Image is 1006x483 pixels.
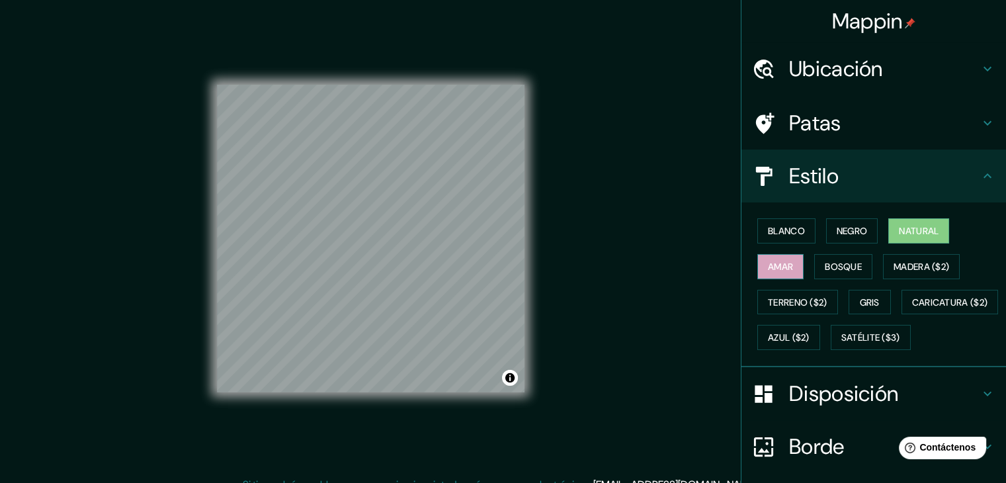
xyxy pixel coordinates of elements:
font: Amar [768,261,793,273]
font: Mappin [832,7,903,35]
button: Satélite ($3) [831,325,911,350]
button: Azul ($2) [757,325,820,350]
iframe: Lanzador de widgets de ayuda [888,431,991,468]
button: Bosque [814,254,872,279]
font: Ubicación [789,55,883,83]
div: Patas [741,97,1006,150]
font: Natural [899,225,939,237]
button: Terreno ($2) [757,290,838,315]
font: Caricatura ($2) [912,296,988,308]
button: Natural [888,218,949,243]
img: pin-icon.png [905,18,915,28]
div: Borde [741,420,1006,473]
font: Satélite ($3) [841,332,900,344]
font: Madera ($2) [894,261,949,273]
font: Terreno ($2) [768,296,827,308]
div: Estilo [741,150,1006,202]
div: Ubicación [741,42,1006,95]
font: Azul ($2) [768,332,810,344]
button: Caricatura ($2) [901,290,999,315]
font: Disposición [789,380,898,408]
button: Gris [849,290,891,315]
font: Negro [837,225,868,237]
canvas: Mapa [217,85,524,392]
font: Estilo [789,162,839,190]
button: Negro [826,218,878,243]
font: Gris [860,296,880,308]
div: Disposición [741,367,1006,420]
font: Blanco [768,225,805,237]
button: Madera ($2) [883,254,960,279]
font: Patas [789,109,841,137]
button: Amar [757,254,804,279]
font: Bosque [825,261,862,273]
button: Blanco [757,218,816,243]
font: Borde [789,433,845,461]
button: Activar o desactivar atribución [502,370,518,386]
